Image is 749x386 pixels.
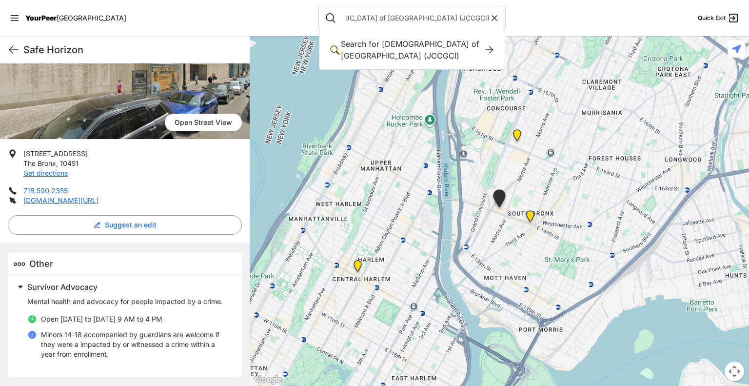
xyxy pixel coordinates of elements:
[41,315,162,323] span: Open [DATE] to [DATE] 9 AM to 4 PM
[340,13,490,23] input: Search
[341,39,479,61] span: [DEMOGRAPHIC_DATA] of [GEOGRAPHIC_DATA] (JCCGCI)
[698,14,726,22] span: Quick Exit
[29,259,53,269] span: Other
[8,215,242,235] button: Suggest an edit
[23,159,56,167] span: The Bronx
[165,114,242,131] span: Open Street View
[27,297,230,306] p: Mental health and advocacy for people impacted by a crime.
[23,196,99,204] a: [DOMAIN_NAME][URL]
[252,373,284,386] a: Open this area in Google Maps (opens a new window)
[341,39,379,49] span: Search for
[60,159,79,167] span: 10451
[41,330,230,359] p: Minors 14-18 accompanied by guardians are welcome if they were a impacted by or witnessed a crime...
[23,186,68,195] a: 718.590.2355
[23,169,68,177] a: Get directions
[520,206,540,230] div: Bronx Community Program
[23,43,242,57] h1: Safe Horizon
[487,185,512,215] div: Bronx Criminal Court Program
[725,362,744,381] button: Map camera controls
[348,256,368,280] div: Uptown/Harlem DYCD Youth Drop-in Center
[25,14,57,22] span: YourPeer
[23,149,88,158] span: [STREET_ADDRESS]
[105,220,157,230] span: Suggest an edit
[56,159,58,167] span: ,
[252,373,284,386] img: Google
[57,14,126,22] span: [GEOGRAPHIC_DATA]
[25,15,126,21] a: YourPeer[GEOGRAPHIC_DATA]
[27,282,98,292] span: Survivor Advocacy
[698,12,739,24] a: Quick Exit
